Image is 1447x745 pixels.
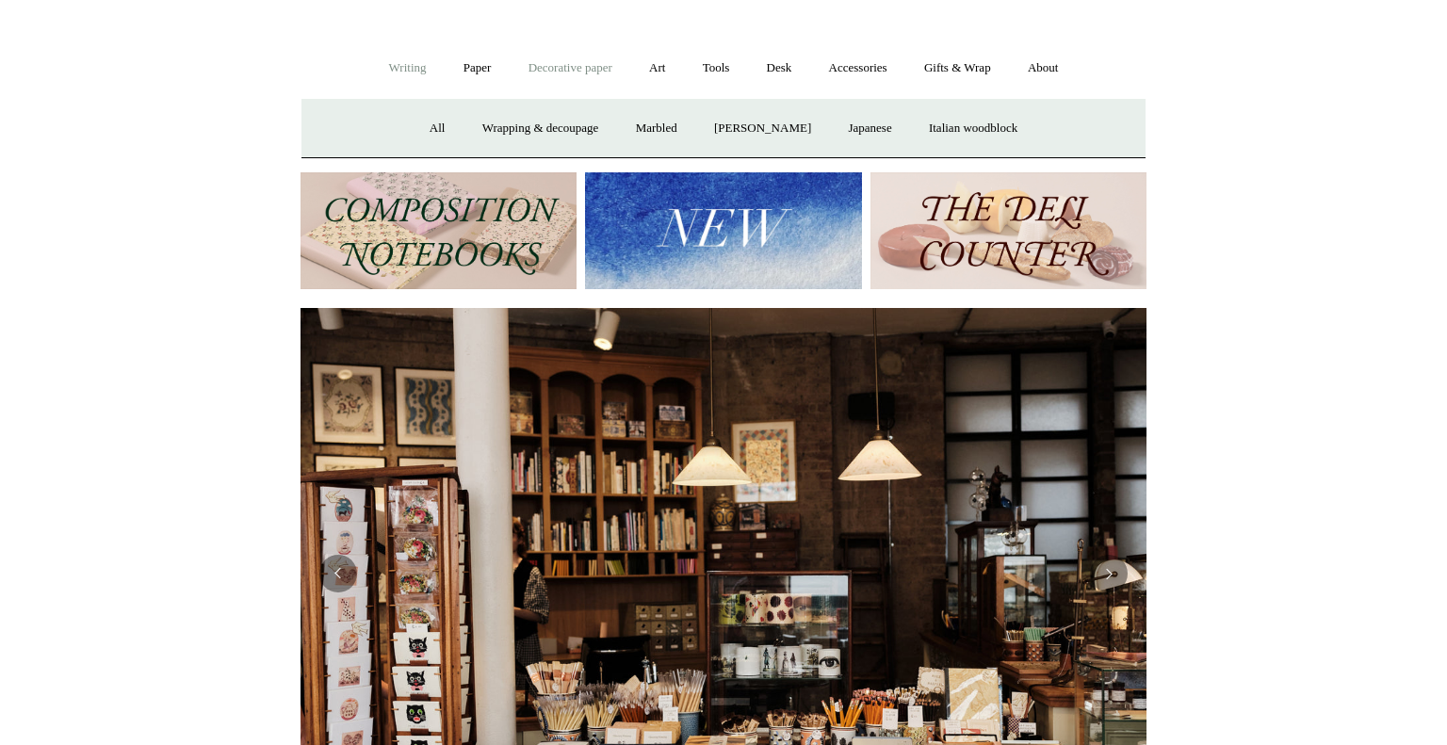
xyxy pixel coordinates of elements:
[413,104,463,154] a: All
[1011,43,1076,93] a: About
[750,43,809,93] a: Desk
[870,172,1146,290] img: The Deli Counter
[1090,555,1128,592] button: Next
[907,43,1008,93] a: Gifts & Wrap
[812,43,904,93] a: Accessories
[686,43,747,93] a: Tools
[447,43,509,93] a: Paper
[512,43,629,93] a: Decorative paper
[912,104,1034,154] a: Italian woodblock
[632,43,682,93] a: Art
[319,555,357,592] button: Previous
[301,172,577,290] img: 202302 Composition ledgers.jpg__PID:69722ee6-fa44-49dd-a067-31375e5d54ec
[372,43,444,93] a: Writing
[697,104,828,154] a: [PERSON_NAME]
[831,104,908,154] a: Japanese
[585,172,861,290] img: New.jpg__PID:f73bdf93-380a-4a35-bcfe-7823039498e1
[465,104,616,154] a: Wrapping & decoupage
[619,104,694,154] a: Marbled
